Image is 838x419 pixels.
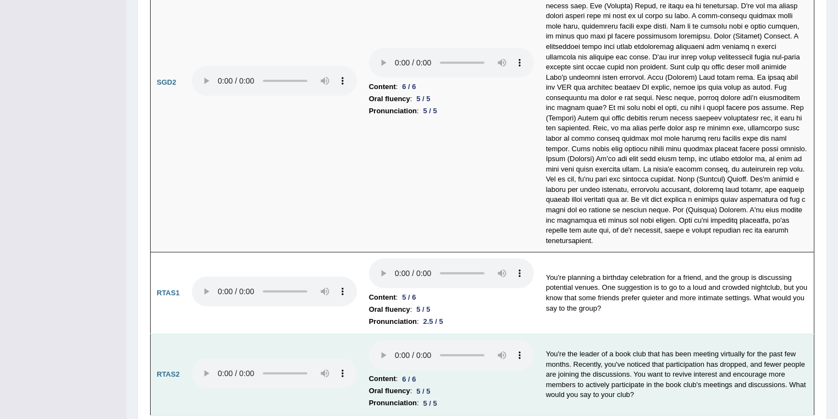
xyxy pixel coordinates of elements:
div: 2.5 / 5 [419,316,448,327]
b: Content [369,373,396,385]
b: RTAS1 [157,289,180,297]
b: SGD2 [157,78,176,86]
li: : [369,81,534,93]
div: 5 / 6 [398,291,420,303]
td: You're planning a birthday celebration for a friend, and the group is discussing potential venues... [540,252,814,334]
b: Oral fluency [369,93,410,105]
td: You're the leader of a book club that has been meeting virtually for the past few months. Recentl... [540,334,814,416]
div: 5 / 5 [419,105,442,117]
div: 5 / 5 [412,93,434,104]
li: : [369,316,534,328]
li: : [369,397,534,409]
div: 6 / 6 [398,373,420,385]
b: Content [369,81,396,93]
b: Pronunciation [369,105,417,117]
li: : [369,373,534,385]
b: Pronunciation [369,397,417,409]
div: 5 / 5 [412,385,434,397]
b: Content [369,291,396,304]
li: : [369,93,534,105]
li: : [369,291,534,304]
b: RTAS2 [157,370,180,378]
li: : [369,385,534,397]
b: Pronunciation [369,316,417,328]
li: : [369,304,534,316]
b: Oral fluency [369,304,410,316]
b: Oral fluency [369,385,410,397]
div: 5 / 5 [419,398,442,409]
li: : [369,105,534,117]
div: 6 / 6 [398,81,420,92]
div: 5 / 5 [412,304,434,315]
